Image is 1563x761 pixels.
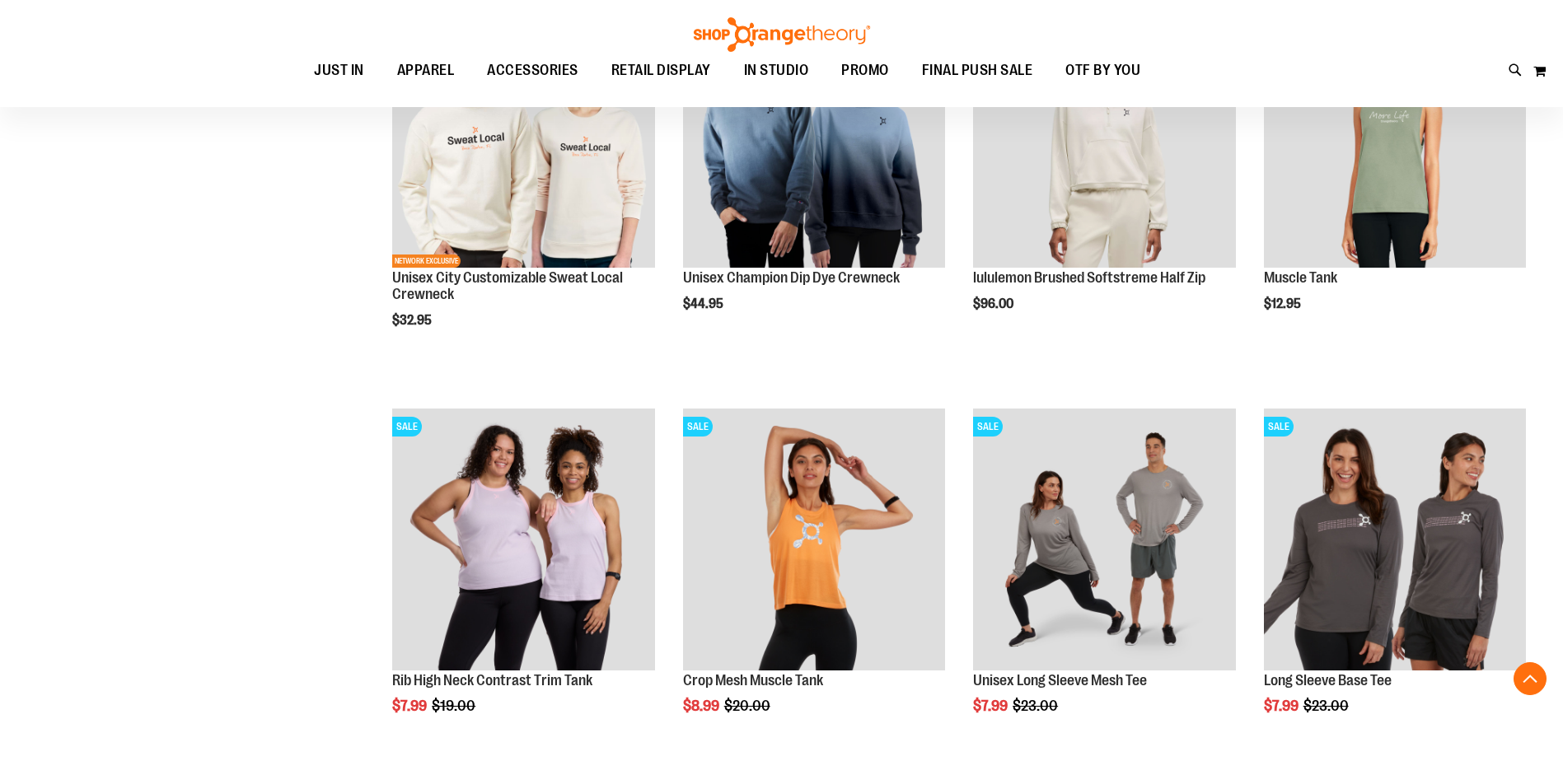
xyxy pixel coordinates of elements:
img: Crop Mesh Muscle Tank primary image [683,409,945,670]
span: $12.95 [1264,296,1303,311]
a: Crop Mesh Muscle Tank [683,672,823,689]
img: Shop Orangetheory [691,17,873,52]
img: Rib Tank w/ Contrast Binding primary image [392,409,654,670]
span: RETAIL DISPLAY [611,52,711,89]
div: product [675,400,953,756]
span: $7.99 [973,698,1010,714]
a: PROMO [825,52,906,90]
span: $44.95 [683,296,726,311]
a: APPAREL [381,52,471,89]
img: Unisex Champion Dip Dye Crewneck [683,6,945,268]
a: Product image for Long Sleeve Base TeeSALE [1264,409,1526,673]
a: RETAIL DISPLAY [595,52,728,90]
span: $23.00 [1303,698,1351,714]
span: APPAREL [397,52,455,89]
a: Unisex Champion Dip Dye CrewneckNEW [683,6,945,270]
span: ACCESSORIES [487,52,578,89]
a: Long Sleeve Base Tee [1264,672,1392,689]
span: SALE [973,417,1003,437]
a: lululemon Brushed Softstreme Half ZipNEW [973,6,1235,270]
span: PROMO [841,52,889,89]
a: Unisex Long Sleeve Mesh Tee primary imageSALE [973,409,1235,673]
span: NETWORK EXCLUSIVE [392,254,461,268]
img: Product image for Long Sleeve Base Tee [1264,409,1526,670]
span: SALE [392,417,422,437]
img: lululemon Brushed Softstreme Half Zip [973,6,1235,268]
div: product [965,400,1243,756]
a: Muscle TankNEW [1264,6,1526,270]
a: Muscle Tank [1264,269,1337,286]
span: $20.00 [724,698,773,714]
span: $32.95 [392,313,434,328]
a: Image of Unisex City Customizable NuBlend CrewneckNEWNETWORK EXCLUSIVE [392,6,654,270]
span: FINAL PUSH SALE [922,52,1033,89]
div: product [384,400,662,756]
a: lululemon Brushed Softstreme Half Zip [973,269,1205,286]
a: OTF BY YOU [1049,52,1157,90]
a: IN STUDIO [728,52,826,90]
a: Rib Tank w/ Contrast Binding primary imageSALE [392,409,654,673]
img: Image of Unisex City Customizable NuBlend Crewneck [392,6,654,268]
span: $7.99 [392,698,429,714]
a: Crop Mesh Muscle Tank primary imageSALE [683,409,945,673]
a: Rib High Neck Contrast Trim Tank [392,672,592,689]
img: Muscle Tank [1264,6,1526,268]
a: ACCESSORIES [470,52,595,90]
div: product [1256,400,1534,756]
span: JUST IN [314,52,364,89]
span: SALE [683,417,713,437]
span: $7.99 [1264,698,1301,714]
a: JUST IN [297,52,381,90]
span: $19.00 [432,698,478,714]
a: Unisex Champion Dip Dye Crewneck [683,269,900,286]
a: FINAL PUSH SALE [906,52,1050,90]
a: Unisex City Customizable Sweat Local Crewneck [392,269,623,302]
span: IN STUDIO [744,52,809,89]
span: SALE [1264,417,1294,437]
span: $23.00 [1013,698,1060,714]
button: Back To Top [1514,662,1547,695]
span: $8.99 [683,698,722,714]
a: Unisex Long Sleeve Mesh Tee [973,672,1147,689]
img: Unisex Long Sleeve Mesh Tee primary image [973,409,1235,670]
span: OTF BY YOU [1065,52,1140,89]
span: $96.00 [973,296,1016,311]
